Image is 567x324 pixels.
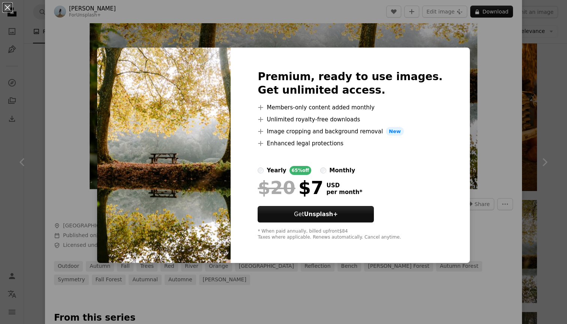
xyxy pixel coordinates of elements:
[258,127,442,136] li: Image cropping and background removal
[329,166,355,175] div: monthly
[289,166,312,175] div: 65% off
[258,115,442,124] li: Unlimited royalty-free downloads
[386,127,404,136] span: New
[258,139,442,148] li: Enhanced legal protections
[258,228,442,240] div: * When paid annually, billed upfront $84 Taxes where applicable. Renews automatically. Cancel any...
[326,182,362,189] span: USD
[258,103,442,112] li: Members-only content added monthly
[258,206,374,222] button: GetUnsplash+
[267,166,286,175] div: yearly
[258,70,442,97] h2: Premium, ready to use images. Get unlimited access.
[258,167,264,173] input: yearly65%off
[326,189,362,196] span: per month *
[258,178,323,197] div: $7
[258,178,295,197] span: $20
[97,48,231,263] img: premium_photo-1667126444822-94fb21279436
[320,167,326,173] input: monthly
[304,211,338,218] strong: Unsplash+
